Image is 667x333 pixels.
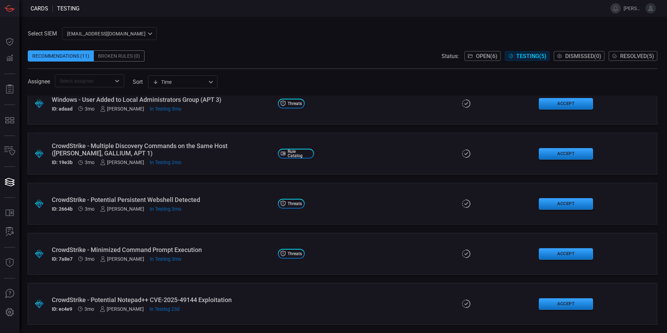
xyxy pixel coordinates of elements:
div: Recommendations (11) [28,50,94,62]
span: Testing ( 5 ) [516,53,546,59]
h5: ID: 2664b [52,206,73,212]
span: Jul 17, 2025 9:36 AM [85,206,94,212]
div: [PERSON_NAME] [100,306,144,312]
button: Cards [1,174,18,190]
button: ALERT ANALYSIS [1,224,18,240]
span: Assignee [28,78,50,85]
span: Threats [288,252,302,256]
button: Open [112,76,122,86]
button: Detections [1,50,18,67]
div: Broken Rules (0) [94,50,145,62]
span: Status: [442,53,459,59]
div: CrowdStrike - Potential Persistent Webshell Detected [52,196,272,203]
button: Dismissed(0) [554,51,604,61]
h5: ID: 7a8e7 [52,256,73,262]
span: Rule Catalog [288,149,311,158]
div: Windows - User Added to Local Administrators Group (APT 3) [52,96,272,103]
button: Accept [539,248,593,260]
span: [PERSON_NAME].[PERSON_NAME] [624,6,643,11]
button: Reports [1,81,18,98]
button: Threat Intelligence [1,254,18,271]
button: Open(6) [464,51,501,61]
div: CrowdStrike - Potential Notepad++ CVE-2025-49144 Exploitation [52,296,272,303]
h5: ID: ec4e9 [52,306,72,312]
span: Jul 01, 2025 8:00 AM [84,306,94,312]
span: Jul 15, 2025 9:07 AM [150,256,181,262]
button: Rule Catalog [1,205,18,221]
label: sort [133,79,143,85]
div: CrowdStrike - Minimized Command Prompt Execution [52,246,272,253]
input: Select assignee [57,76,111,85]
span: Cards [31,5,48,12]
button: Testing(5) [505,51,550,61]
span: Jul 09, 2025 4:08 AM [85,256,94,262]
span: Open ( 6 ) [476,53,497,59]
div: [PERSON_NAME] [100,160,144,165]
button: Resolved(5) [609,51,657,61]
button: Accept [539,198,593,210]
span: Sep 15, 2025 9:22 AM [149,306,180,312]
div: [PERSON_NAME] [100,106,144,112]
button: Accept [539,298,593,310]
button: Inventory [1,143,18,160]
span: testing [57,5,80,12]
p: [EMAIL_ADDRESS][DOMAIN_NAME] [67,30,146,37]
button: Accept [539,148,593,160]
button: Ask Us A Question [1,285,18,302]
span: Resolved ( 5 ) [620,53,654,59]
span: Threats [288,202,302,206]
button: Preferences [1,304,18,321]
span: Jul 24, 2025 3:07 PM [150,160,181,165]
button: Dashboard [1,33,18,50]
div: [PERSON_NAME] [100,206,144,212]
span: Dismissed ( 0 ) [565,53,601,59]
span: Jul 21, 2025 3:17 PM [150,106,181,112]
label: Select SIEM [28,30,57,37]
span: Threats [288,101,302,106]
span: Jul 22, 2025 4:48 PM [150,206,181,212]
h5: ID: 19e3b [52,160,73,165]
span: Jul 17, 2025 9:37 AM [85,160,94,165]
span: Jul 17, 2025 9:37 AM [85,106,94,112]
div: CrowdStrike - Multiple Discovery Commands on the Same Host (Turla, GALLIUM, APT 1) [52,142,272,157]
button: MITRE - Detection Posture [1,112,18,129]
button: Accept [539,98,593,109]
div: Time [153,79,206,86]
div: [PERSON_NAME] [100,256,144,262]
h5: ID: adaad [52,106,73,112]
